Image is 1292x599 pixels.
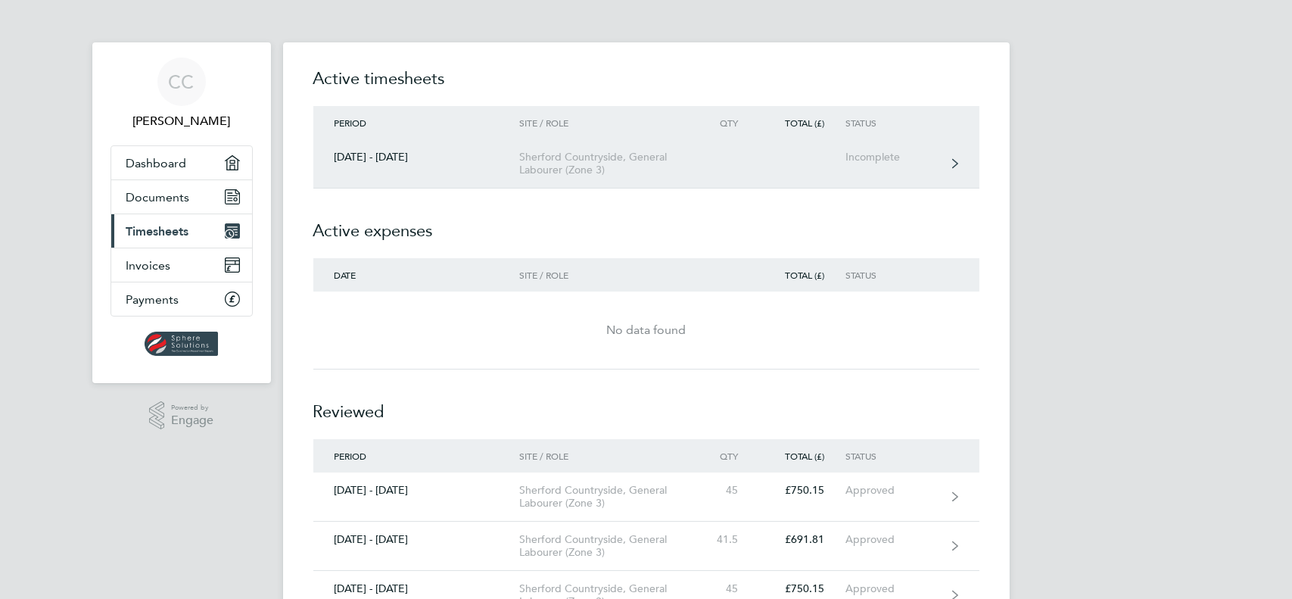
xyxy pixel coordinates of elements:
div: 45 [693,582,759,595]
img: spheresolutions-logo-retina.png [145,332,218,356]
a: [DATE] - [DATE]Sherford Countryside, General Labourer (Zone 3)41.5£691.81Approved [313,522,979,571]
span: Documents [126,190,190,204]
span: Colin Crocker [111,112,253,130]
span: Engage [171,414,213,427]
div: Sherford Countryside, General Labourer (Zone 3) [519,533,693,559]
div: Site / Role [519,117,693,128]
a: Documents [111,180,252,214]
div: [DATE] - [DATE] [313,582,520,595]
div: Total (£) [759,117,845,128]
div: Status [845,270,939,280]
span: Period [335,117,367,129]
a: [DATE] - [DATE]Sherford Countryside, General Labourer (Zone 3)Incomplete [313,139,979,189]
h2: Active expenses [313,189,979,258]
span: Powered by [171,401,213,414]
div: Qty [693,117,759,128]
a: CC[PERSON_NAME] [111,58,253,130]
h2: Reviewed [313,370,979,439]
span: Dashboard [126,156,187,170]
div: Incomplete [845,151,939,164]
div: £750.15 [759,484,845,497]
span: Invoices [126,258,171,273]
div: Date [313,270,520,280]
div: [DATE] - [DATE] [313,484,520,497]
nav: Main navigation [92,42,271,383]
a: Go to home page [111,332,253,356]
div: £750.15 [759,582,845,595]
a: Invoices [111,248,252,282]
div: No data found [313,321,979,339]
a: Powered byEngage [149,401,213,430]
a: [DATE] - [DATE]Sherford Countryside, General Labourer (Zone 3)45£750.15Approved [313,473,979,522]
span: Period [335,450,367,462]
h2: Active timesheets [313,67,979,106]
div: Status [845,117,939,128]
div: Site / Role [519,451,693,461]
div: Approved [845,484,939,497]
span: Payments [126,292,179,307]
a: Dashboard [111,146,252,179]
div: £691.81 [759,533,845,546]
div: Qty [693,451,759,461]
div: Total (£) [759,451,845,461]
a: Timesheets [111,214,252,248]
div: 45 [693,484,759,497]
div: Sherford Countryside, General Labourer (Zone 3) [519,151,693,176]
div: Sherford Countryside, General Labourer (Zone 3) [519,484,693,510]
a: Payments [111,282,252,316]
div: Site / Role [519,270,693,280]
div: [DATE] - [DATE] [313,533,520,546]
div: [DATE] - [DATE] [313,151,520,164]
span: Timesheets [126,224,189,239]
div: 41.5 [693,533,759,546]
div: Approved [845,533,939,546]
span: CC [169,72,195,92]
div: Status [845,451,939,461]
div: Total (£) [759,270,845,280]
div: Approved [845,582,939,595]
